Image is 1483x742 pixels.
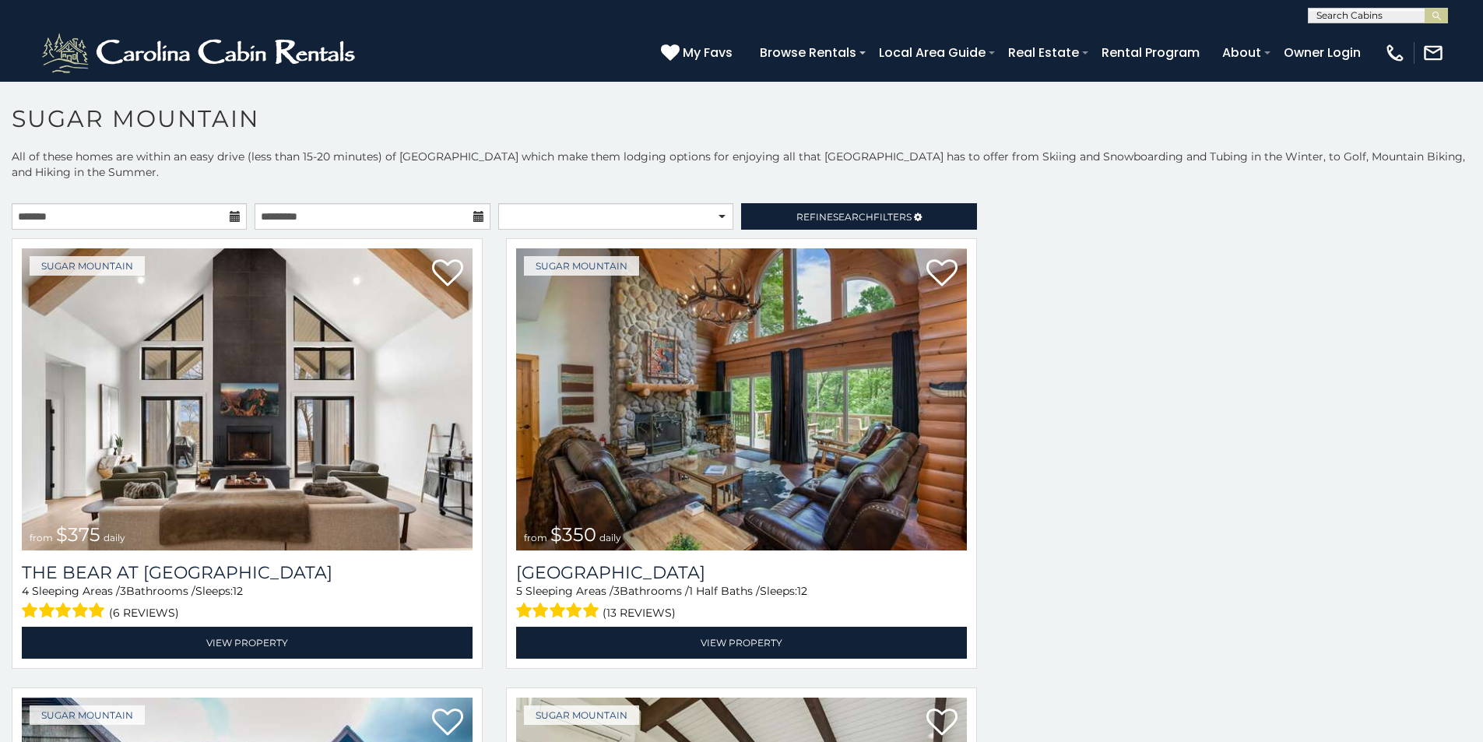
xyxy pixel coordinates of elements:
[30,705,145,725] a: Sugar Mountain
[516,584,522,598] span: 5
[22,584,29,598] span: 4
[752,39,864,66] a: Browse Rentals
[22,627,473,659] a: View Property
[22,248,473,550] a: The Bear At Sugar Mountain from $375 daily
[1384,42,1406,64] img: phone-regular-white.png
[432,258,463,290] a: Add to favorites
[1214,39,1269,66] a: About
[926,258,958,290] a: Add to favorites
[30,532,53,543] span: from
[39,30,362,76] img: White-1-2.png
[22,562,473,583] h3: The Bear At Sugar Mountain
[741,203,976,230] a: RefineSearchFilters
[516,583,967,623] div: Sleeping Areas / Bathrooms / Sleeps:
[833,211,873,223] span: Search
[120,584,126,598] span: 3
[233,584,243,598] span: 12
[1094,39,1207,66] a: Rental Program
[104,532,125,543] span: daily
[871,39,993,66] a: Local Area Guide
[516,562,967,583] h3: Grouse Moor Lodge
[796,211,912,223] span: Refine Filters
[30,256,145,276] a: Sugar Mountain
[599,532,621,543] span: daily
[1000,39,1087,66] a: Real Estate
[613,584,620,598] span: 3
[524,532,547,543] span: from
[661,43,736,63] a: My Favs
[22,562,473,583] a: The Bear At [GEOGRAPHIC_DATA]
[683,43,733,62] span: My Favs
[926,707,958,740] a: Add to favorites
[109,603,179,623] span: (6 reviews)
[516,248,967,550] img: Grouse Moor Lodge
[1276,39,1369,66] a: Owner Login
[56,523,100,546] span: $375
[689,584,760,598] span: 1 Half Baths /
[603,603,676,623] span: (13 reviews)
[524,705,639,725] a: Sugar Mountain
[516,248,967,550] a: Grouse Moor Lodge from $350 daily
[22,583,473,623] div: Sleeping Areas / Bathrooms / Sleeps:
[797,584,807,598] span: 12
[1422,42,1444,64] img: mail-regular-white.png
[432,707,463,740] a: Add to favorites
[516,562,967,583] a: [GEOGRAPHIC_DATA]
[22,248,473,550] img: The Bear At Sugar Mountain
[524,256,639,276] a: Sugar Mountain
[550,523,596,546] span: $350
[516,627,967,659] a: View Property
